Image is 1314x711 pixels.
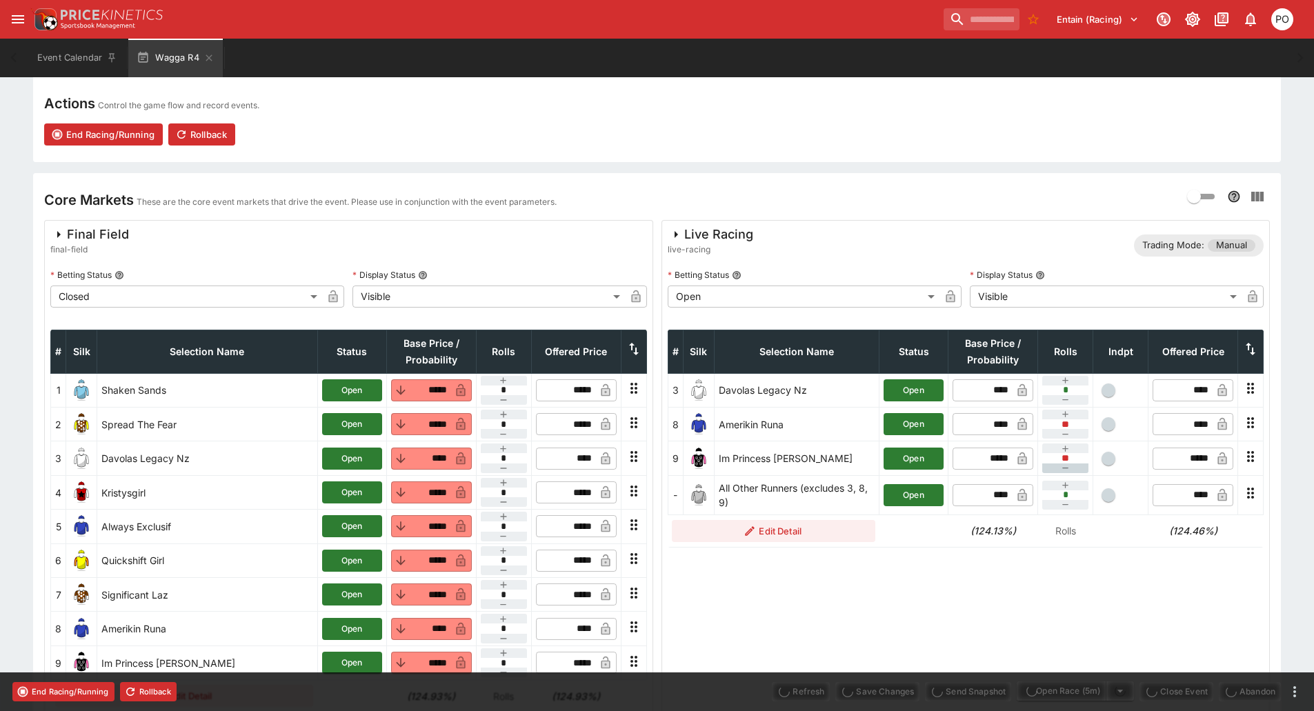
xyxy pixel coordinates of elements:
[970,286,1242,308] div: Visible
[668,408,683,441] td: 8
[50,269,112,281] p: Betting Status
[322,448,382,470] button: Open
[672,520,875,542] button: Edit Detail
[97,543,318,577] td: Quickshift Girl
[1048,8,1147,30] button: Select Tenant
[51,510,66,543] td: 5
[948,330,1038,373] th: Base Price / Probability
[70,379,92,401] img: runner 1
[1153,523,1234,538] h6: (124.46%)
[322,618,382,640] button: Open
[70,618,92,640] img: runner 8
[1238,7,1263,32] button: Notifications
[1271,8,1293,30] div: Philip OConnor
[668,286,939,308] div: Open
[322,550,382,572] button: Open
[50,226,129,243] div: Final Field
[66,330,97,373] th: Silk
[51,373,66,407] td: 1
[322,481,382,503] button: Open
[97,510,318,543] td: Always Exclusif
[51,543,66,577] td: 6
[668,243,753,257] span: live-racing
[1208,239,1255,252] span: Manual
[12,682,115,701] button: End Racing/Running
[1017,681,1134,701] div: split button
[732,270,741,280] button: Betting Status
[1042,523,1089,538] p: Rolls
[668,226,753,243] div: Live Racing
[70,448,92,470] img: runner 3
[317,330,386,373] th: Status
[29,39,126,77] button: Event Calendar
[51,441,66,475] td: 3
[688,484,710,506] img: blank-silk.png
[352,269,415,281] p: Display Status
[476,330,531,373] th: Rolls
[1038,330,1093,373] th: Rolls
[1286,683,1303,700] button: more
[97,475,318,509] td: Kristysgirl
[168,123,235,146] button: Rollback
[714,330,879,373] th: Selection Name
[386,330,476,373] th: Base Price / Probability
[115,270,124,280] button: Betting Status
[70,481,92,503] img: runner 4
[1093,330,1148,373] th: Independent
[97,578,318,612] td: Significant Laz
[668,269,729,281] p: Betting Status
[44,94,95,112] h4: Actions
[97,330,318,373] th: Selection Name
[688,448,710,470] img: runner 9
[1219,683,1281,697] span: Mark an event as closed and abandoned.
[44,191,134,209] h4: Core Markets
[51,578,66,612] td: 7
[688,413,710,435] img: runner 8
[51,645,66,679] td: 9
[879,330,948,373] th: Status
[714,408,879,441] td: Amerikin Runa
[322,652,382,674] button: Open
[322,413,382,435] button: Open
[51,612,66,645] td: 8
[1035,270,1045,280] button: Display Status
[44,123,163,146] button: End Racing/Running
[137,195,557,209] p: These are the core event markets that drive the event. Please use in conjunction with the event p...
[70,652,92,674] img: runner 9
[1209,7,1234,32] button: Documentation
[322,379,382,401] button: Open
[418,270,428,280] button: Display Status
[714,373,879,407] td: Davolas Legacy Nz
[70,515,92,537] img: runner 5
[531,330,621,373] th: Offered Price
[970,269,1033,281] p: Display Status
[322,583,382,605] button: Open
[1142,239,1204,252] p: Trading Mode:
[884,484,944,506] button: Open
[884,379,944,401] button: Open
[944,8,1019,30] input: search
[352,286,624,308] div: Visible
[70,413,92,435] img: runner 2
[61,10,163,20] img: PriceKinetics
[97,612,318,645] td: Amerikin Runa
[6,7,30,32] button: open drawer
[61,23,135,29] img: Sportsbook Management
[1267,4,1297,34] button: Philip OConnor
[1148,330,1238,373] th: Offered Price
[97,645,318,679] td: Im Princess [PERSON_NAME]
[884,448,944,470] button: Open
[953,523,1034,538] h6: (124.13%)
[97,408,318,441] td: Spread The Fear
[51,408,66,441] td: 2
[50,286,322,308] div: Closed
[51,330,66,373] th: #
[70,550,92,572] img: runner 6
[688,379,710,401] img: runner 3
[1180,7,1205,32] button: Toggle light/dark mode
[128,39,222,77] button: Wagga R4
[97,373,318,407] td: Shaken Sands
[668,475,683,514] td: -
[70,583,92,605] img: runner 7
[714,475,879,514] td: All Other Runners (excludes 3, 8, 9)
